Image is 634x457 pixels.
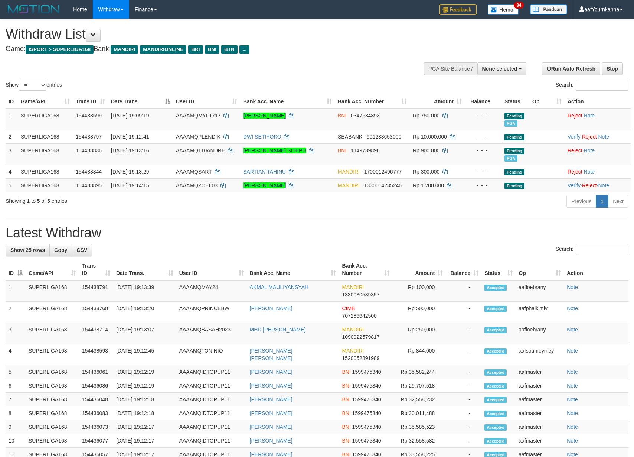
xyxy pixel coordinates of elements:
[516,434,564,448] td: aafmaster
[567,284,578,290] a: Note
[76,182,102,188] span: 154438895
[342,438,350,444] span: BNI
[76,113,102,119] span: 154438599
[392,393,446,406] td: Rp 32,558,232
[484,397,507,403] span: Accepted
[113,393,176,406] td: [DATE] 19:12:18
[413,169,439,175] span: Rp 300.000
[392,365,446,379] td: Rp 35,582,244
[566,195,596,208] a: Previous
[10,247,45,253] span: Show 25 rows
[342,327,364,333] span: MANDIRI
[113,365,176,379] td: [DATE] 19:12:19
[243,134,281,140] a: DWI SETIYOKO
[79,323,113,344] td: 154438714
[205,45,219,54] span: BNI
[338,148,346,153] span: BNI
[339,259,392,280] th: Bank Acc. Number: activate to sort column ascending
[568,182,581,188] a: Verify
[504,148,524,154] span: Pending
[484,285,507,291] span: Accepted
[568,113,582,119] a: Reject
[6,143,18,165] td: 3
[568,148,582,153] a: Reject
[602,62,623,75] a: Stop
[111,134,149,140] span: [DATE] 19:12:41
[6,27,415,42] h1: Withdraw List
[567,305,578,311] a: Note
[567,327,578,333] a: Note
[413,182,444,188] span: Rp 1.200.000
[113,406,176,420] td: [DATE] 19:12:18
[410,95,465,108] th: Amount: activate to sort column ascending
[6,420,26,434] td: 9
[176,379,247,393] td: AAAAMQIDTOPUP11
[243,182,286,188] a: [PERSON_NAME]
[567,438,578,444] a: Note
[250,369,293,375] a: [PERSON_NAME]
[250,424,293,430] a: [PERSON_NAME]
[111,45,138,54] span: MANDIRI
[352,410,381,416] span: Copy 1599475340 to clipboard
[76,148,102,153] span: 154438836
[446,259,481,280] th: Balance: activate to sort column ascending
[352,396,381,402] span: Copy 1599475340 to clipboard
[351,113,380,119] span: Copy 0347684893 to clipboard
[413,148,439,153] span: Rp 900.000
[392,379,446,393] td: Rp 29,707,518
[596,195,608,208] a: 1
[468,112,499,119] div: - - -
[176,323,247,344] td: AAAAMQBASAH2023
[516,379,564,393] td: aafmaster
[516,344,564,365] td: aafsoumeymey
[392,406,446,420] td: Rp 30,011,488
[484,438,507,444] span: Accepted
[76,134,102,140] span: 154438797
[439,4,477,15] img: Feedback.jpg
[113,379,176,393] td: [DATE] 19:12:19
[484,383,507,389] span: Accepted
[352,369,381,375] span: Copy 1599475340 to clipboard
[364,169,402,175] span: Copy 1700012496777 to clipboard
[446,365,481,379] td: -
[176,280,247,302] td: AAAAMQMAY24
[18,165,73,178] td: SUPERLIGA168
[468,147,499,154] div: - - -
[564,259,628,280] th: Action
[79,344,113,365] td: 154438593
[482,66,517,72] span: None selected
[556,244,628,255] label: Search:
[26,393,79,406] td: SUPERLIGA168
[6,108,18,130] td: 1
[176,134,220,140] span: AAAAMQPLENDIK
[79,420,113,434] td: 154436073
[446,434,481,448] td: -
[342,396,350,402] span: BNI
[111,182,149,188] span: [DATE] 19:14:15
[26,406,79,420] td: SUPERLIGA168
[568,169,582,175] a: Reject
[468,182,499,189] div: - - -
[6,434,26,448] td: 10
[565,143,631,165] td: ·
[501,95,529,108] th: Status
[392,302,446,323] td: Rp 500,000
[338,134,362,140] span: SEABANK
[516,259,564,280] th: Op: activate to sort column ascending
[250,305,293,311] a: [PERSON_NAME]
[584,113,595,119] a: Note
[26,280,79,302] td: SUPERLIGA168
[79,365,113,379] td: 154436061
[567,424,578,430] a: Note
[49,244,72,256] a: Copy
[567,369,578,375] a: Note
[342,355,379,361] span: Copy 1520052891989 to clipboard
[351,148,380,153] span: Copy 1149739896 to clipboard
[243,148,306,153] a: [PERSON_NAME] SITEPU
[565,95,631,108] th: Action
[19,80,46,91] select: Showentries
[176,182,218,188] span: AAAAMQZOEL03
[6,130,18,143] td: 2
[504,120,517,127] span: Marked by aafsoycanthlai
[113,344,176,365] td: [DATE] 19:12:45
